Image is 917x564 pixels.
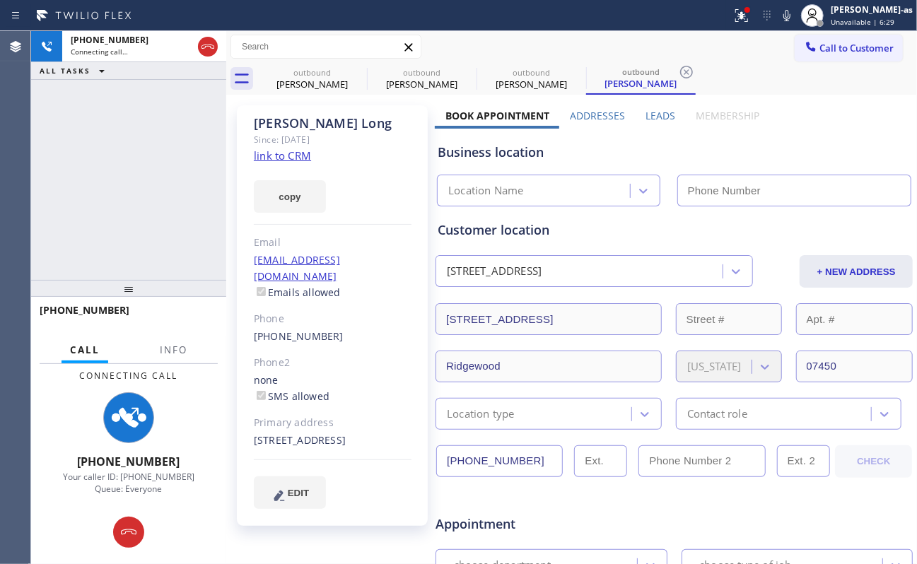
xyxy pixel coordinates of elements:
[677,175,912,206] input: Phone Number
[796,303,913,335] input: Apt. #
[687,406,747,422] div: Contact role
[588,77,694,90] div: [PERSON_NAME]
[62,336,108,364] button: Call
[696,109,760,122] label: Membership
[436,445,563,477] input: Phone Number
[254,415,411,431] div: Primary address
[438,221,911,240] div: Customer location
[254,311,411,327] div: Phone
[777,6,797,25] button: Mute
[368,78,475,90] div: [PERSON_NAME]
[78,454,180,469] span: [PHONE_NUMBER]
[438,143,911,162] div: Business location
[795,35,903,61] button: Call to Customer
[835,445,912,478] button: CHECK
[478,67,585,78] div: outbound
[254,253,340,283] a: [EMAIL_ADDRESS][DOMAIN_NAME]
[436,303,662,335] input: Address
[288,488,309,498] span: EDIT
[257,287,266,296] input: Emails allowed
[447,264,542,280] div: [STREET_ADDRESS]
[447,406,515,422] div: Location type
[478,63,585,95] div: Michael Long
[831,4,913,16] div: [PERSON_NAME]-as
[445,109,549,122] label: Book Appointment
[478,78,585,90] div: [PERSON_NAME]
[198,37,218,57] button: Hang up
[588,66,694,77] div: outbound
[254,355,411,371] div: Phone2
[819,42,894,54] span: Call to Customer
[259,67,366,78] div: outbound
[254,372,411,405] div: none
[638,445,765,477] input: Phone Number 2
[777,445,830,477] input: Ext. 2
[254,115,411,131] div: [PERSON_NAME] Long
[254,433,411,449] div: [STREET_ADDRESS]
[31,62,119,79] button: ALL TASKS
[570,109,625,122] label: Addresses
[254,148,311,163] a: link to CRM
[436,515,592,534] span: Appointment
[676,303,782,335] input: Street #
[71,34,148,46] span: [PHONE_NUMBER]
[796,351,913,382] input: ZIP
[448,183,524,199] div: Location Name
[40,66,90,76] span: ALL TASKS
[70,343,100,356] span: Call
[254,131,411,148] div: Since: [DATE]
[368,67,475,78] div: outbound
[831,17,894,27] span: Unavailable | 6:29
[588,63,694,93] div: Michael Long
[259,78,366,90] div: [PERSON_NAME]
[80,370,178,382] span: Connecting Call
[231,35,421,58] input: Search
[71,47,128,57] span: Connecting call…
[259,63,366,95] div: Kellee sargent
[254,389,329,403] label: SMS allowed
[63,471,194,495] span: Your caller ID: [PHONE_NUMBER] Queue: Everyone
[574,445,627,477] input: Ext.
[40,303,129,317] span: [PHONE_NUMBER]
[254,180,326,213] button: copy
[254,476,326,509] button: EDIT
[254,286,341,299] label: Emails allowed
[368,63,475,95] div: Kellee sargent
[254,235,411,251] div: Email
[113,517,144,548] button: Hang up
[151,336,196,364] button: Info
[800,255,913,288] button: + NEW ADDRESS
[254,329,344,343] a: [PHONE_NUMBER]
[160,343,187,356] span: Info
[436,351,662,382] input: City
[257,391,266,400] input: SMS allowed
[646,109,675,122] label: Leads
